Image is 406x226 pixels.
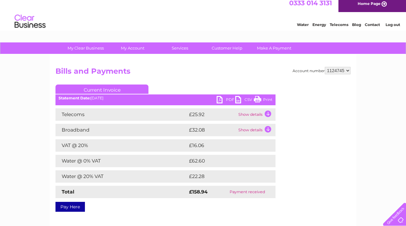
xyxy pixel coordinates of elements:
[312,26,326,31] a: Energy
[188,124,237,136] td: £32.08
[297,26,309,31] a: Water
[217,96,235,105] a: PDF
[330,26,348,31] a: Telecoms
[219,186,276,198] td: Payment received
[55,85,148,94] a: Current Invoice
[293,67,351,74] div: Account number
[386,26,400,31] a: Log out
[55,96,276,100] div: [DATE]
[60,42,111,54] a: My Clear Business
[55,170,188,183] td: Water @ 20% VAT
[352,26,361,31] a: Blog
[188,170,263,183] td: £22.28
[201,42,253,54] a: Customer Help
[249,42,300,54] a: Make A Payment
[365,26,380,31] a: Contact
[188,155,263,167] td: £62.60
[55,124,188,136] td: Broadband
[55,139,188,152] td: VAT @ 20%
[55,155,188,167] td: Water @ 0% VAT
[235,96,254,105] a: CSV
[189,189,208,195] strong: £158.94
[62,189,74,195] strong: Total
[107,42,158,54] a: My Account
[254,96,272,105] a: Print
[57,3,350,30] div: Clear Business is a trading name of Verastar Limited (registered in [GEOGRAPHIC_DATA] No. 3667643...
[55,202,85,212] a: Pay Here
[289,3,332,11] a: 0333 014 3131
[55,108,188,121] td: Telecoms
[14,16,46,35] img: logo.png
[55,67,351,79] h2: Bills and Payments
[188,139,263,152] td: £16.06
[188,108,237,121] td: £25.92
[154,42,205,54] a: Services
[59,96,90,100] b: Statement Date:
[237,108,276,121] td: Show details
[237,124,276,136] td: Show details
